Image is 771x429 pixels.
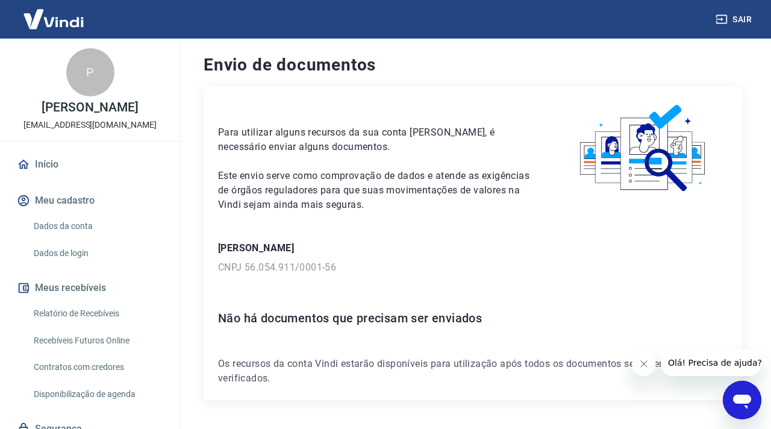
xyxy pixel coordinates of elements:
[23,119,157,131] p: [EMAIL_ADDRESS][DOMAIN_NAME]
[218,357,728,386] p: Os recursos da conta Vindi estarão disponíveis para utilização após todos os documentos serem env...
[632,352,656,376] iframe: Fechar mensagem
[14,275,166,301] button: Meus recebíveis
[29,241,166,266] a: Dados de login
[218,260,728,275] p: CNPJ 56.054.911/0001-56
[29,382,166,407] a: Disponibilização de agenda
[7,8,101,18] span: Olá! Precisa de ajuda?
[14,1,93,37] img: Vindi
[713,8,757,31] button: Sair
[14,187,166,214] button: Meu cadastro
[29,214,166,239] a: Dados da conta
[42,101,138,114] p: [PERSON_NAME]
[14,151,166,178] a: Início
[560,101,728,196] img: waiting_documents.41d9841a9773e5fdf392cede4d13b617.svg
[661,349,761,376] iframe: Mensagem da empresa
[29,355,166,380] a: Contratos com credores
[218,308,728,328] h6: Não há documentos que precisam ser enviados
[218,169,531,212] p: Este envio serve como comprovação de dados e atende as exigências de órgãos reguladores para que ...
[66,48,114,96] div: P
[204,53,742,77] h4: Envio de documentos
[723,381,761,419] iframe: Botão para abrir a janela de mensagens
[218,125,531,154] p: Para utilizar alguns recursos da sua conta [PERSON_NAME], é necessário enviar alguns documentos.
[29,328,166,353] a: Recebíveis Futuros Online
[218,241,728,255] p: [PERSON_NAME]
[29,301,166,326] a: Relatório de Recebíveis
